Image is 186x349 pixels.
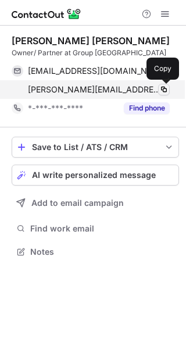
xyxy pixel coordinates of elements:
[31,198,124,208] span: Add to email campaign
[12,137,179,158] button: save-profile-one-click
[12,48,179,58] div: Owner/ Partner at Group [GEOGRAPHIC_DATA]
[124,102,170,114] button: Reveal Button
[12,220,179,237] button: Find work email
[30,247,174,257] span: Notes
[28,66,161,76] span: [EMAIL_ADDRESS][DOMAIN_NAME]
[12,193,179,213] button: Add to email campaign
[12,35,170,47] div: [PERSON_NAME] [PERSON_NAME]
[32,170,156,180] span: AI write personalized message
[12,165,179,186] button: AI write personalized message
[28,84,161,95] span: [PERSON_NAME][EMAIL_ADDRESS][DOMAIN_NAME]
[12,244,179,260] button: Notes
[30,223,174,234] span: Find work email
[32,143,159,152] div: Save to List / ATS / CRM
[12,7,81,21] img: ContactOut v5.3.10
